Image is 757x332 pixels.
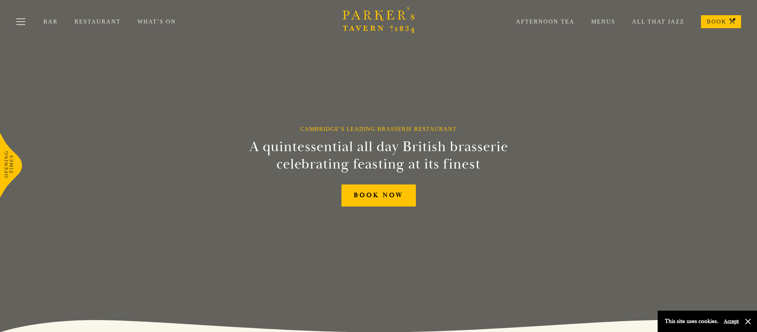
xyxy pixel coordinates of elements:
[341,184,416,207] a: BOOK NOW
[665,316,718,327] p: This site uses cookies.
[214,138,543,173] h2: A quintessential all day British brasserie celebrating feasting at its finest
[744,318,752,325] button: Close and accept
[724,318,739,325] button: Accept
[300,125,457,132] h1: Cambridge’s Leading Brasserie Restaurant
